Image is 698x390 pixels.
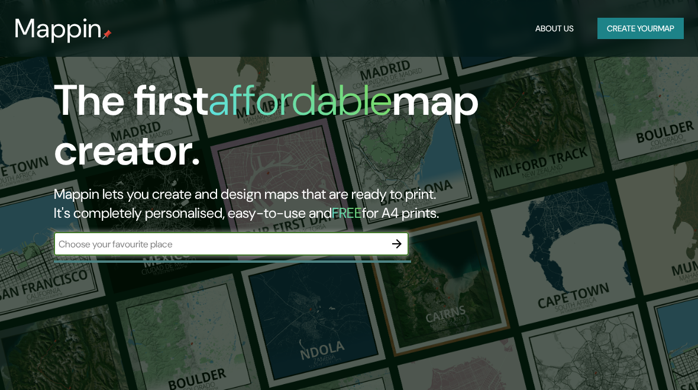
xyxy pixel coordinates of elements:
button: About Us [531,18,579,40]
button: Create yourmap [597,18,684,40]
input: Choose your favourite place [54,237,385,251]
iframe: Help widget launcher [593,344,685,377]
img: mappin-pin [102,30,112,39]
h3: Mappin [14,13,102,44]
h1: The first map creator. [54,76,612,185]
h5: FREE [332,204,362,222]
h2: Mappin lets you create and design maps that are ready to print. It's completely personalised, eas... [54,185,612,223]
h1: affordable [208,73,392,128]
